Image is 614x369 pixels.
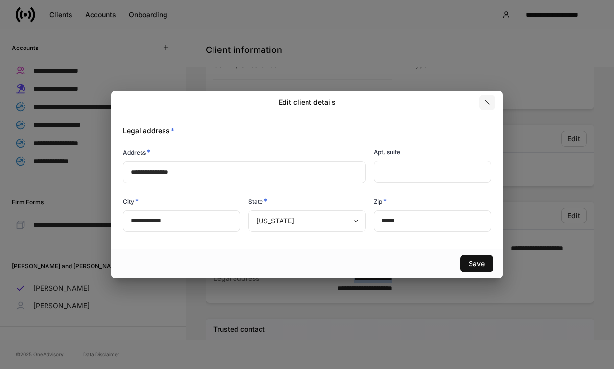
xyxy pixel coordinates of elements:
[115,114,491,136] div: Legal address
[374,197,387,206] h6: Zip
[469,259,485,269] div: Save
[123,148,150,157] h6: Address
[248,210,365,232] div: [US_STATE]
[374,148,400,157] h6: Apt, suite
[248,197,267,206] h6: State
[279,98,336,107] h2: Edit client details
[460,255,493,272] button: Save
[123,197,139,206] h6: City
